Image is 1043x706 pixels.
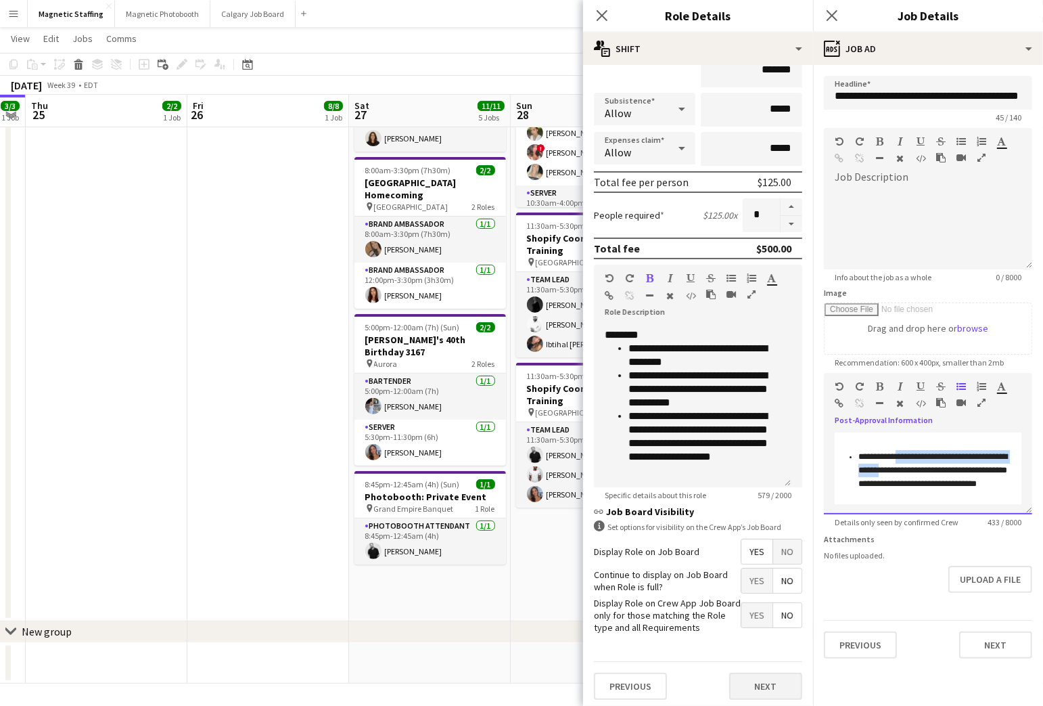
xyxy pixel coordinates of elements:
span: 1 Role [476,504,495,514]
span: Aurora [374,359,398,369]
div: EDT [84,80,98,90]
button: Previous [824,632,897,659]
span: ! [537,144,545,152]
button: Redo [855,381,864,392]
span: Sun [516,100,532,112]
a: Comms [101,30,142,47]
button: Insert video [956,397,966,408]
app-card-role: Bartender1/15:00pm-12:00am (7h)[PERSON_NAME] [354,374,506,420]
app-card-role: Team Lead3/311:30am-5:30pm (6h)[PERSON_NAME][PERSON_NAME]Ibtihal [PERSON_NAME] [516,272,668,357]
app-card-role: Server6/610:30am-4:00pm (5h30m) [516,185,668,330]
span: Fri [193,100,204,112]
button: Redo [855,136,864,147]
span: Recommendation: 600 x 400px, smaller than 2mb [824,357,1015,368]
button: Undo [835,381,844,392]
button: Fullscreen [977,152,986,163]
button: Magnetic Staffing [28,1,115,27]
button: Horizontal Line [875,153,885,164]
span: 5:00pm-12:00am (7h) (Sun) [365,322,460,332]
app-card-role: Brand Ambassador1/112:00pm-3:30pm (3h30m)[PERSON_NAME] [354,263,506,309]
div: Job Ad [813,32,1043,65]
button: Text Color [997,381,1006,392]
span: 8/8 [324,101,343,111]
span: Yes [741,569,772,593]
h3: Shopify Coordinator Role - Training [516,232,668,257]
label: Attachments [824,534,875,544]
button: Paste as plain text [936,397,946,408]
div: 1 Job [325,112,342,123]
app-job-card: 5:00pm-12:00am (7h) (Sun)2/2[PERSON_NAME]'s 40th Birthday 3167 Aurora2 RolesBartender1/15:00pm-12... [354,314,506,466]
h3: Shopify Coordinator Role - Training [516,382,668,407]
app-card-role: Photobooth Attendant1/18:45pm-12:45am (4h)[PERSON_NAME] [354,519,506,565]
span: [GEOGRAPHIC_DATA] [536,257,610,267]
span: 433 / 8000 [977,517,1032,527]
label: Display Role on Job Board [594,546,699,558]
button: Strikethrough [936,136,946,147]
span: Info about the job as a whole [824,272,942,282]
button: Next [729,673,802,700]
span: 11:30am-5:30pm (6h) [527,371,601,381]
span: Comms [106,32,137,45]
button: Bold [875,381,885,392]
button: Unordered List [726,273,736,284]
button: Underline [686,273,695,284]
button: Horizontal Line [875,398,885,409]
h3: Job Details [813,7,1043,24]
span: Thu [31,100,48,112]
button: Italic [896,381,905,392]
app-job-card: 8:00am-3:30pm (7h30m)2/2[GEOGRAPHIC_DATA] Homecoming [GEOGRAPHIC_DATA]2 RolesBrand Ambassador1/18... [354,157,506,309]
div: Total fee per person [594,175,689,189]
button: Insert video [726,289,736,300]
h3: [GEOGRAPHIC_DATA] Homecoming [354,177,506,201]
div: Total fee [594,242,640,255]
span: 2/2 [162,101,181,111]
h3: Photobooth: Private Event [354,491,506,503]
span: [GEOGRAPHIC_DATA] [374,202,448,212]
span: No [773,603,802,627]
app-card-role: Team Lead3/311:30am-5:30pm (6h)[PERSON_NAME][PERSON_NAME][PERSON_NAME] [516,422,668,508]
button: Paste as plain text [936,152,946,163]
button: Strikethrough [706,273,716,284]
div: 1 Job [1,112,19,123]
button: Increase [781,198,802,216]
div: No files uploaded. [824,550,1032,560]
h3: Role Details [583,7,813,24]
button: Clear Formatting [896,398,905,409]
button: Clear Formatting [896,153,905,164]
span: Details only seen by confirmed Crew [824,517,969,527]
div: $125.00 x [703,209,737,221]
span: 1/1 [476,479,495,489]
div: 5 Jobs [478,112,504,123]
span: 26 [191,107,204,123]
button: Unordered List [956,136,966,147]
button: Horizontal Line [645,290,655,301]
div: New group [22,625,72,638]
span: 8:45pm-12:45am (4h) (Sun) [365,479,460,489]
button: Ordered List [977,381,986,392]
button: Paste as plain text [706,289,716,300]
app-card-role: Brand Ambassador1/18:00am-3:30pm (7h30m)[PERSON_NAME] [354,217,506,263]
span: Allow [605,106,631,120]
div: $125.00 [758,175,791,189]
span: Edit [43,32,59,45]
h3: Job Board Visibility [594,506,802,518]
button: Text Color [767,273,777,284]
span: 8:00am-3:30pm (7h30m) [365,165,451,175]
button: Insert video [956,152,966,163]
button: Insert Link [605,290,614,301]
div: Set options for visibility on the Crew App’s Job Board [594,521,802,533]
span: Yes [741,603,772,627]
a: Edit [38,30,64,47]
button: Upload a file [948,566,1032,593]
span: 579 / 2000 [747,490,802,500]
button: Undo [605,273,614,284]
button: Redo [625,273,634,284]
button: Bold [645,273,655,284]
button: Italic [666,273,675,284]
a: Jobs [67,30,98,47]
app-job-card: 11:30am-5:30pm (6h)3/3Shopify Coordinator Role - Training [GEOGRAPHIC_DATA]1 RoleTeam Lead3/311:3... [516,213,668,357]
label: Continue to display on Job Board when Role is full? [594,569,741,593]
span: No [773,569,802,593]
